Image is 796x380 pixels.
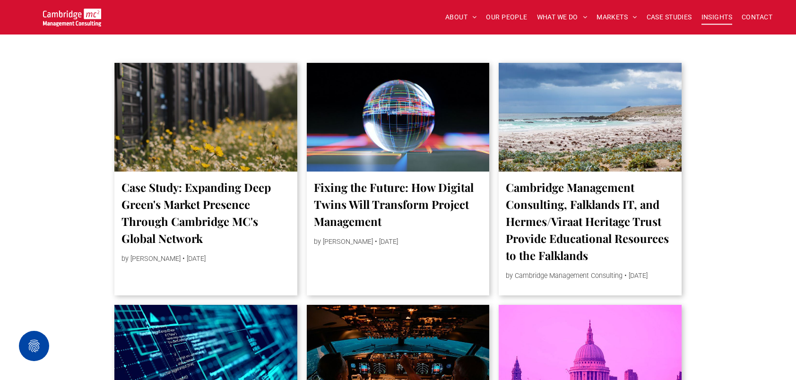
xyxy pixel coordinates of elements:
[43,10,101,20] a: Your Business Transformed | Cambridge Management Consulting
[592,10,641,25] a: MARKETS
[314,179,483,230] a: Fixing the Future: How Digital Twins Will Transform Project Management
[187,255,206,263] span: [DATE]
[697,10,737,25] a: INSIGHTS
[182,255,185,263] span: •
[375,238,377,246] span: •
[121,179,290,247] a: Case Study: Expanding Deep Green's Market Presence Through Cambridge MC's Global Network
[379,238,398,246] span: [DATE]
[499,63,682,172] a: A vivid photo of the skyline of Stanley on the Falkland Islands, digital transformation
[314,238,373,246] span: by [PERSON_NAME]
[642,10,697,25] a: CASE STUDIES
[624,272,627,280] span: •
[43,9,101,26] img: Go to Homepage
[506,272,623,280] span: by Cambridge Management Consulting
[441,10,482,25] a: ABOUT
[737,10,777,25] a: CONTACT
[121,255,181,263] span: by [PERSON_NAME]
[506,179,675,264] a: Cambridge Management Consulting, Falklands IT, and Hermes/Viraat Heritage Trust Provide Education...
[532,10,592,25] a: WHAT WE DO
[307,63,490,172] a: Crystal ball on a neon floor, digital infrastructure
[114,63,297,172] a: A Data centre in a field, Procurement
[629,272,648,280] span: [DATE]
[481,10,532,25] a: OUR PEOPLE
